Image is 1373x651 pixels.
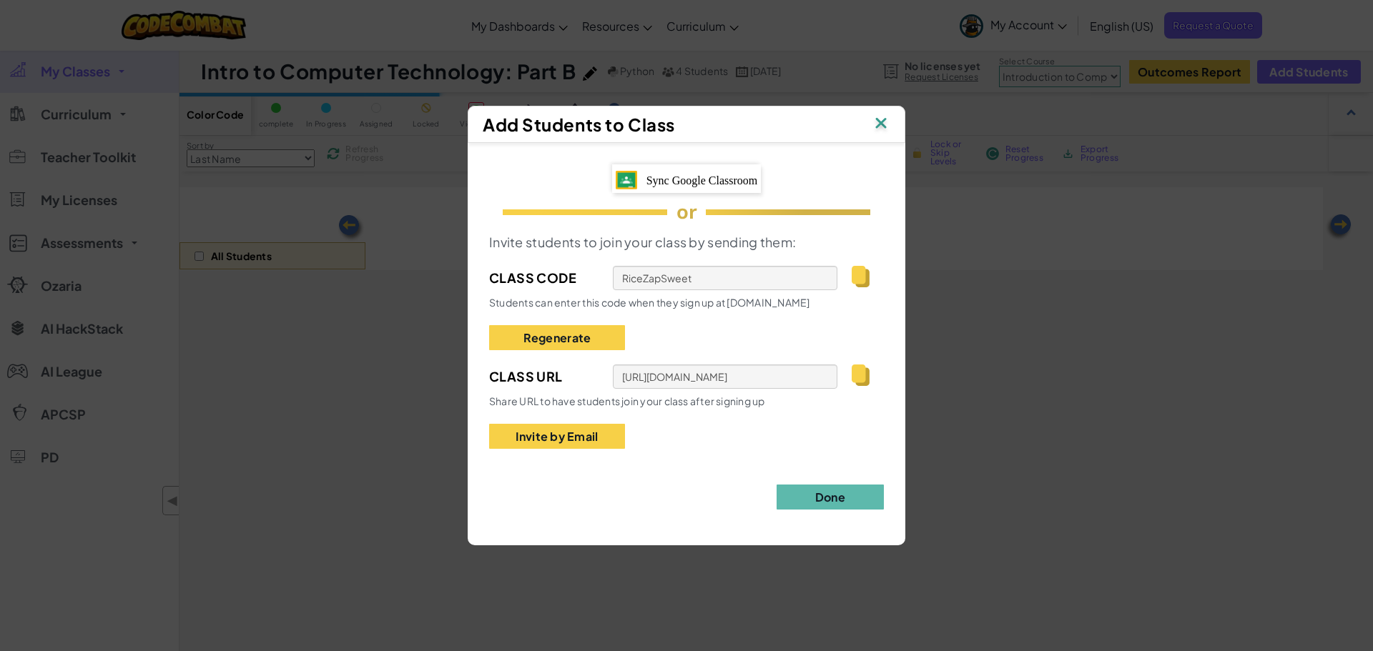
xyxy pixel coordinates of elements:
[777,484,884,510] button: Done
[489,296,810,309] span: Students can enter this code when they sign up at [DOMAIN_NAME]
[489,424,625,449] button: Invite by Email
[852,266,870,287] img: IconCopy.svg
[489,325,625,350] button: Regenerate
[489,267,599,289] span: Class Code
[489,394,765,407] span: Share URL to have students join your class after signing up
[646,174,758,187] span: Sync Google Classroom
[852,364,870,386] img: IconCopy.svg
[616,171,637,189] img: IconGoogleClassroom.svg
[489,366,599,387] span: Class Url
[483,114,675,135] span: Add Students to Class
[676,200,697,224] span: or
[489,234,796,250] span: Invite students to join your class by sending them:
[872,114,890,135] img: IconClose.svg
